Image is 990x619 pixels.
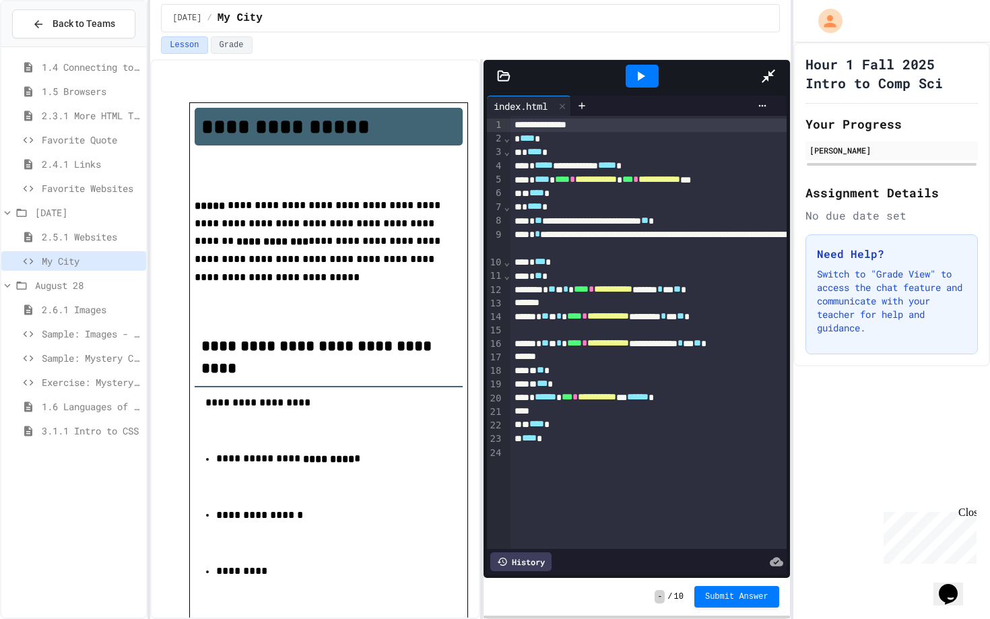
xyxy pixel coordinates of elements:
[487,311,504,324] div: 14
[218,10,263,26] span: My City
[42,399,141,414] span: 1.6 Languages of the Web
[42,327,141,341] span: Sample: Images - Publish
[705,591,768,602] span: Submit Answer
[487,364,504,378] div: 18
[487,351,504,364] div: 17
[817,267,966,335] p: Switch to "Grade View" to access the chat feature and communicate with your teacher for help and ...
[655,590,665,604] span: -
[487,419,504,432] div: 22
[12,9,135,38] button: Back to Teams
[487,132,504,145] div: 2
[42,302,141,317] span: 2.6.1 Images
[487,96,571,116] div: index.html
[804,5,846,36] div: My Account
[878,507,977,564] iframe: chat widget
[487,337,504,351] div: 16
[805,55,978,92] h1: Hour 1 Fall 2025 Intro to Comp Sci
[211,36,253,54] button: Grade
[487,378,504,391] div: 19
[207,13,212,24] span: /
[503,133,510,143] span: Fold line
[42,375,141,389] span: Exercise: Mystery City
[53,17,115,31] span: Back to Teams
[487,392,504,405] div: 20
[42,230,141,244] span: 2.5.1 Websites
[503,270,510,281] span: Fold line
[810,144,974,156] div: [PERSON_NAME]
[35,278,141,292] span: August 28
[490,552,552,571] div: History
[487,99,554,113] div: index.html
[487,447,504,460] div: 24
[487,228,504,256] div: 9
[487,269,504,283] div: 11
[42,181,141,195] span: Favorite Websites
[694,586,779,608] button: Submit Answer
[487,256,504,269] div: 10
[5,5,93,86] div: Chat with us now!Close
[35,205,141,220] span: [DATE]
[817,246,966,262] h3: Need Help?
[805,207,978,224] div: No due date set
[42,351,141,365] span: Sample: Mystery City
[487,324,504,337] div: 15
[487,160,504,173] div: 4
[805,183,978,202] h2: Assignment Details
[42,157,141,171] span: 2.4.1 Links
[503,257,510,267] span: Fold line
[487,201,504,214] div: 7
[674,591,684,602] span: 10
[667,591,672,602] span: /
[487,284,504,297] div: 12
[487,119,504,132] div: 1
[42,254,141,268] span: My City
[487,297,504,311] div: 13
[42,133,141,147] span: Favorite Quote
[42,108,141,123] span: 2.3.1 More HTML Tags
[487,145,504,159] div: 3
[42,84,141,98] span: 1.5 Browsers
[172,13,201,24] span: [DATE]
[503,201,510,212] span: Fold line
[487,173,504,187] div: 5
[487,432,504,446] div: 23
[933,565,977,606] iframe: chat widget
[42,424,141,438] span: 3.1.1 Intro to CSS
[161,36,207,54] button: Lesson
[487,214,504,228] div: 8
[487,187,504,200] div: 6
[503,146,510,157] span: Fold line
[487,405,504,419] div: 21
[42,60,141,74] span: 1.4 Connecting to a Website
[805,115,978,133] h2: Your Progress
